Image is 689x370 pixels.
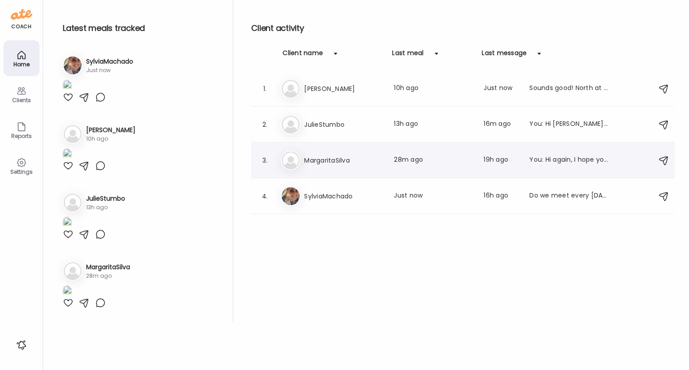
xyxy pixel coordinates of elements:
[282,80,300,98] img: bg-avatar-default.svg
[282,151,300,169] img: bg-avatar-default.svg
[64,262,82,280] img: bg-avatar-default.svg
[394,155,473,166] div: 28m ago
[63,80,72,92] img: images%2FVBwEX9hVEbPuxMVYfgq7x3k1PRC3%2Fk2Boe0zqiGEeFcmtWBjl%2FtFrL6hakduRJ4P9G0URg_1080
[86,272,130,280] div: 28m ago
[251,22,675,35] h2: Client activity
[529,83,608,94] div: Sounds good! North at 9, Par-Q and pictures!
[259,191,270,202] div: 4.
[482,48,527,63] div: Last message
[259,83,270,94] div: 1.
[304,119,383,130] h3: JulieStumbo
[484,119,519,130] div: 16m ago
[5,97,38,103] div: Clients
[259,119,270,130] div: 2.
[282,116,300,133] img: bg-avatar-default.svg
[282,187,300,205] img: avatars%2FVBwEX9hVEbPuxMVYfgq7x3k1PRC3
[86,262,130,272] h3: MargaritaSilva
[5,61,38,67] div: Home
[64,125,82,143] img: bg-avatar-default.svg
[529,155,608,166] div: You: Hi again, I hope your son is okay! [DATE] won’t work as I will be meeting with another parti...
[484,191,519,202] div: 16h ago
[283,48,323,63] div: Client name
[5,169,38,175] div: Settings
[394,83,473,94] div: 10h ago
[304,155,383,166] h3: MargaritaSilva
[484,83,519,94] div: Just now
[484,155,519,166] div: 19h ago
[304,83,383,94] h3: [PERSON_NAME]
[63,285,72,297] img: images%2FvtllBHExoaSQXcaKlRThABOz2Au1%2FebGr0hmqJpjb8AZM8nM0%2FCCTkfWwcdVKzK63AmKYg_1080
[64,194,82,211] img: bg-avatar-default.svg
[63,22,218,35] h2: Latest meals tracked
[86,66,133,74] div: Just now
[529,119,608,130] div: You: Hi [PERSON_NAME], I'll see you at 11 this morning at the North Y for our first coaching sess...
[392,48,423,63] div: Last meal
[86,125,135,135] h3: [PERSON_NAME]
[63,217,72,229] img: images%2FocI5OfXZsrdPYcQnGY0UN6SVSGF3%2Fz1QuLMP5o6axBy9Iy6zm%2FT6DUHThFmUdtYU8uWPgg_1080
[86,135,135,143] div: 10h ago
[394,119,473,130] div: 13h ago
[529,191,608,202] div: Do we meet every [DATE]!? Thank you for that [DATE]. That’s awesome.
[259,155,270,166] div: 3.
[304,191,383,202] h3: SylviaMachado
[86,203,125,211] div: 13h ago
[5,133,38,139] div: Reports
[11,23,31,30] div: coach
[86,57,133,66] h3: SylviaMachado
[63,148,72,160] img: images%2FFQQfap2T8bVhaN5fESsE7h2Eq3V2%2FG4pPokbPaKZfsMnkh7XL%2FQHuf8wJFAvohOYkYrU6O_1080
[11,7,32,22] img: ate
[64,56,82,74] img: avatars%2FVBwEX9hVEbPuxMVYfgq7x3k1PRC3
[394,191,473,202] div: Just now
[86,194,125,203] h3: JulieStumbo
